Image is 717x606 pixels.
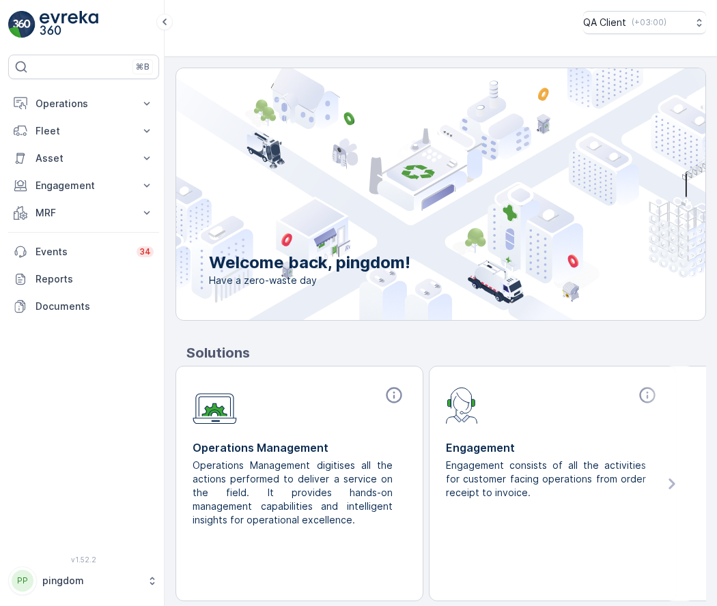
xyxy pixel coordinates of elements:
p: Operations Management [193,439,406,456]
p: pingdom [42,574,140,588]
button: Fleet [8,117,159,145]
p: Engagement [36,179,132,192]
span: v 1.52.2 [8,555,159,564]
img: module-icon [446,386,478,424]
img: logo [8,11,36,38]
p: Fleet [36,124,132,138]
p: QA Client [583,16,626,29]
p: Solutions [186,343,706,363]
a: Events34 [8,238,159,265]
button: Engagement [8,172,159,199]
p: Operations Management digitises all the actions performed to deliver a service on the field. It p... [193,459,395,527]
button: PPpingdom [8,566,159,595]
button: QA Client(+03:00) [583,11,706,34]
p: MRF [36,206,132,220]
p: Documents [36,300,154,313]
button: Asset [8,145,159,172]
p: Engagement [446,439,660,456]
img: module-icon [193,386,237,424]
a: Documents [8,293,159,320]
img: logo_light-DOdMpM7g.png [40,11,98,38]
button: MRF [8,199,159,227]
div: PP [12,570,33,592]
a: Reports [8,265,159,293]
p: ( +03:00 ) [632,17,666,28]
p: 34 [139,246,151,257]
p: Welcome back, pingdom! [209,252,410,274]
img: city illustration [115,68,705,320]
p: Engagement consists of all the activities for customer facing operations from order receipt to in... [446,459,649,500]
button: Operations [8,90,159,117]
p: ⌘B [136,61,150,72]
p: Events [36,245,128,259]
p: Reports [36,272,154,286]
p: Asset [36,151,132,165]
p: Operations [36,97,132,111]
span: Have a zero-waste day [209,274,410,287]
